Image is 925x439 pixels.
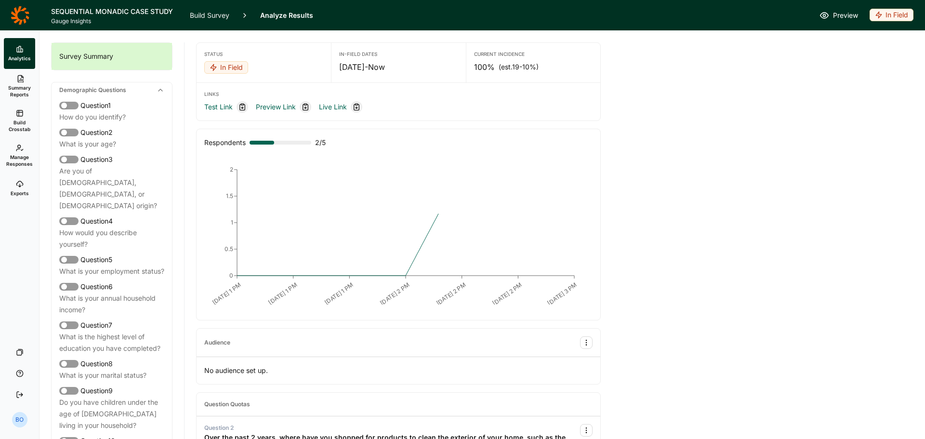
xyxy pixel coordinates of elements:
[8,119,31,133] span: Build Crosstab
[59,370,164,381] div: What is your marital status?
[300,101,311,113] div: Copy link
[51,6,178,17] h1: SEQUENTIAL MONADIC CASE STUDY
[59,154,164,165] div: Question 3
[256,101,296,113] a: Preview Link
[204,101,233,113] a: Test Link
[230,166,233,173] tspan: 2
[4,138,35,173] a: Manage Responses
[51,17,178,25] span: Gauge Insights
[8,84,31,98] span: Summary Reports
[499,62,539,72] span: (est. 19-10% )
[59,127,164,138] div: Question 2
[204,137,246,148] div: Respondents
[52,82,172,98] div: Demographic Questions
[435,281,467,306] text: [DATE] 2 PM
[8,55,31,62] span: Analytics
[491,281,523,306] text: [DATE] 2 PM
[52,43,172,70] div: Survey Summary
[4,69,35,104] a: Summary Reports
[59,111,164,123] div: How do you identify?
[204,424,572,432] div: Question 2
[6,154,33,167] span: Manage Responses
[59,100,164,111] div: Question 1
[59,358,164,370] div: Question 8
[315,137,326,148] span: 2 / 5
[211,281,242,306] text: [DATE] 1 PM
[474,51,593,57] div: Current Incidence
[267,281,298,306] text: [DATE] 1 PM
[379,281,411,306] text: [DATE] 2 PM
[546,281,578,306] text: [DATE] 3 PM
[226,192,233,200] tspan: 1.5
[4,104,35,138] a: Build Crosstab
[231,219,233,226] tspan: 1
[819,10,858,21] a: Preview
[319,101,347,113] a: Live Link
[59,266,164,277] div: What is your employment status?
[339,61,458,73] div: [DATE] - Now
[59,293,164,316] div: What is your annual household income?
[59,331,164,354] div: What is the highest level of education you have completed?
[59,227,164,250] div: How would you describe yourself?
[204,61,248,75] button: In Field
[833,10,858,21] span: Preview
[59,319,164,331] div: Question 7
[204,400,250,408] div: Question Quotas
[229,272,233,279] tspan: 0
[474,61,495,73] span: 100%
[59,254,164,266] div: Question 5
[11,190,29,197] span: Exports
[870,9,913,21] div: In Field
[59,397,164,431] div: Do you have children under the age of [DEMOGRAPHIC_DATA] living in your household?
[4,38,35,69] a: Analytics
[225,245,233,253] tspan: 0.5
[59,281,164,293] div: Question 6
[237,101,248,113] div: Copy link
[870,9,913,22] button: In Field
[12,412,27,427] div: BO
[59,385,164,397] div: Question 9
[323,281,355,306] text: [DATE] 1 PM
[204,61,248,74] div: In Field
[339,51,458,57] div: In-Field Dates
[59,215,164,227] div: Question 4
[580,424,593,437] button: Quota Options
[580,336,593,349] button: Audience Options
[59,165,164,212] div: Are you of [DEMOGRAPHIC_DATA], [DEMOGRAPHIC_DATA], or [DEMOGRAPHIC_DATA] origin?
[351,101,362,113] div: Copy link
[204,91,593,97] div: Links
[59,138,164,150] div: What is your age?
[204,51,323,57] div: Status
[204,339,230,346] div: Audience
[197,357,600,384] p: No audience set up.
[4,173,35,204] a: Exports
